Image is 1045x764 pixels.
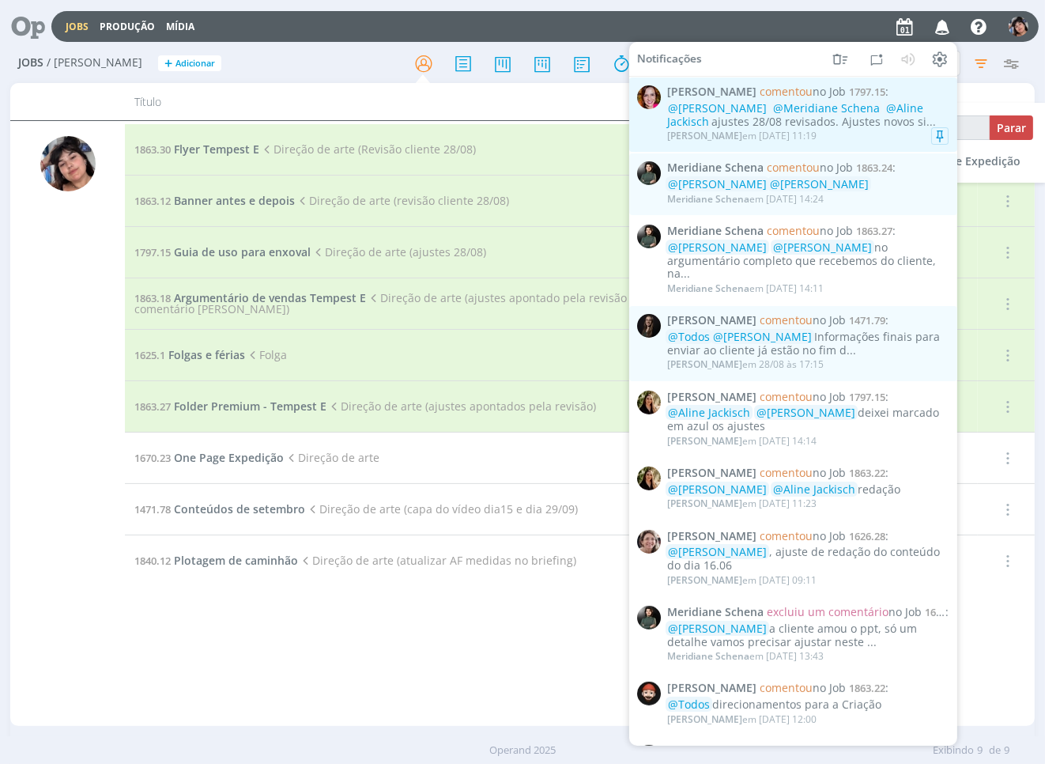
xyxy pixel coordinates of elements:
a: 1625.1Folgas e férias [134,347,245,362]
span: @[PERSON_NAME] [773,240,872,255]
span: no Job [760,84,846,99]
div: Informações finais para enviar ao cliente já estão no fim d... [667,331,949,357]
span: de [989,743,1001,758]
span: Meridiane Schena [667,649,749,663]
span: 1863.27 [134,399,171,414]
span: 1797.15 [849,389,885,403]
span: comentou [760,465,813,480]
span: : [667,225,949,238]
div: em [DATE] 14:24 [667,194,824,205]
span: @[PERSON_NAME] [668,544,767,559]
div: em [DATE] 13:43 [667,651,824,662]
span: : [667,606,949,619]
span: [PERSON_NAME] [667,529,756,543]
span: no Job [767,160,853,175]
span: Parar [997,120,1026,135]
span: 1863.30 [134,142,171,157]
div: em [DATE] 12:00 [667,713,817,724]
span: Jobs [18,56,43,70]
img: C [637,467,661,490]
span: [PERSON_NAME] [667,497,742,510]
span: no Job [760,388,846,403]
span: [PERSON_NAME] [667,390,756,403]
span: Direção de arte (ajustes apontado pela revisão comentário [PERSON_NAME]) [134,290,627,316]
span: comentou [767,223,820,238]
span: : [667,314,949,327]
span: @[PERSON_NAME] [668,620,767,635]
a: 1471.78Conteúdos de setembro [134,501,305,516]
span: @[PERSON_NAME] [668,176,767,191]
span: @[PERSON_NAME] [713,329,812,344]
span: comentou [760,84,813,99]
a: Mídia [166,20,194,33]
span: no Job [767,223,853,238]
button: Parar [990,115,1033,140]
span: @[PERSON_NAME] [770,176,869,191]
div: deixei marcado em azul os ajustes [667,407,949,433]
span: [PERSON_NAME] [667,129,742,142]
span: no Job [767,604,922,619]
span: : [667,85,949,99]
span: Direção de arte (ajustes apontados pela revisão) [326,399,596,414]
img: A [637,529,661,553]
span: 1626.28 [849,528,885,543]
span: Flyer Tempest E [174,142,259,157]
span: comentou [767,160,820,175]
span: excluiu um comentário [767,604,888,619]
div: em [DATE] 14:11 [667,283,824,294]
span: Argumentário de vendas Tempest E [174,290,366,305]
span: 1863.18 [134,291,171,305]
a: 1863.27Folder Premium - Tempest E [134,399,326,414]
span: comentou [760,388,813,403]
span: [PERSON_NAME] [667,357,742,371]
div: ajustes 28/08 revisados. Ajustes novos si... [667,102,949,129]
a: 1863.18Argumentário de vendas Tempest E [134,290,366,305]
span: no Job [760,465,846,480]
img: E [1009,17,1028,36]
span: comentou [760,528,813,543]
span: 1471.78 [134,502,171,516]
span: [PERSON_NAME] [667,712,742,725]
span: [PERSON_NAME] [667,573,742,586]
span: 9 [1004,743,1009,758]
span: 1625.1 [134,348,165,362]
span: @Todos [668,697,710,712]
img: M [637,225,661,248]
span: Direção de arte (capa do vídeo dia15 e dia 29/09) [305,501,578,516]
div: em [DATE] 09:11 [667,574,817,585]
span: Meridiane Schena [667,606,764,619]
span: 1797.15 [134,245,171,259]
span: Folgas e férias [168,347,245,362]
span: [PERSON_NAME] [667,314,756,327]
span: Conteúdos de setembro [174,501,305,516]
button: Mídia [161,21,199,33]
div: Prazo [617,83,794,120]
span: 1863.22 [849,681,885,695]
span: Adicionar [175,59,215,69]
span: no Job [760,528,846,543]
div: , ajuste de redação do conteúdo do dia 16.06 [667,546,949,573]
span: Exibindo [933,743,974,758]
span: : [667,529,949,543]
img: N [637,314,661,338]
span: / [PERSON_NAME] [47,56,142,70]
span: : [667,161,949,175]
span: Meridiane Schena [667,225,764,238]
span: comentou [760,680,813,695]
span: @[PERSON_NAME] [668,482,767,497]
span: 1471.79 [849,313,885,327]
span: 1840.12 [134,554,171,568]
img: B [637,85,661,109]
span: 1863.12 [134,194,171,208]
span: Banner antes e depois [174,193,295,208]
span: 1863.24 [856,161,892,175]
span: : [667,682,949,695]
span: 9 [977,743,983,758]
span: comentou [760,312,813,327]
span: Notificações [637,52,702,66]
span: no Job [760,312,846,327]
img: M [637,161,661,185]
span: One Page Expedição [911,153,1020,168]
a: 1863.12Banner antes e depois [134,193,295,208]
div: redação [667,483,949,497]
